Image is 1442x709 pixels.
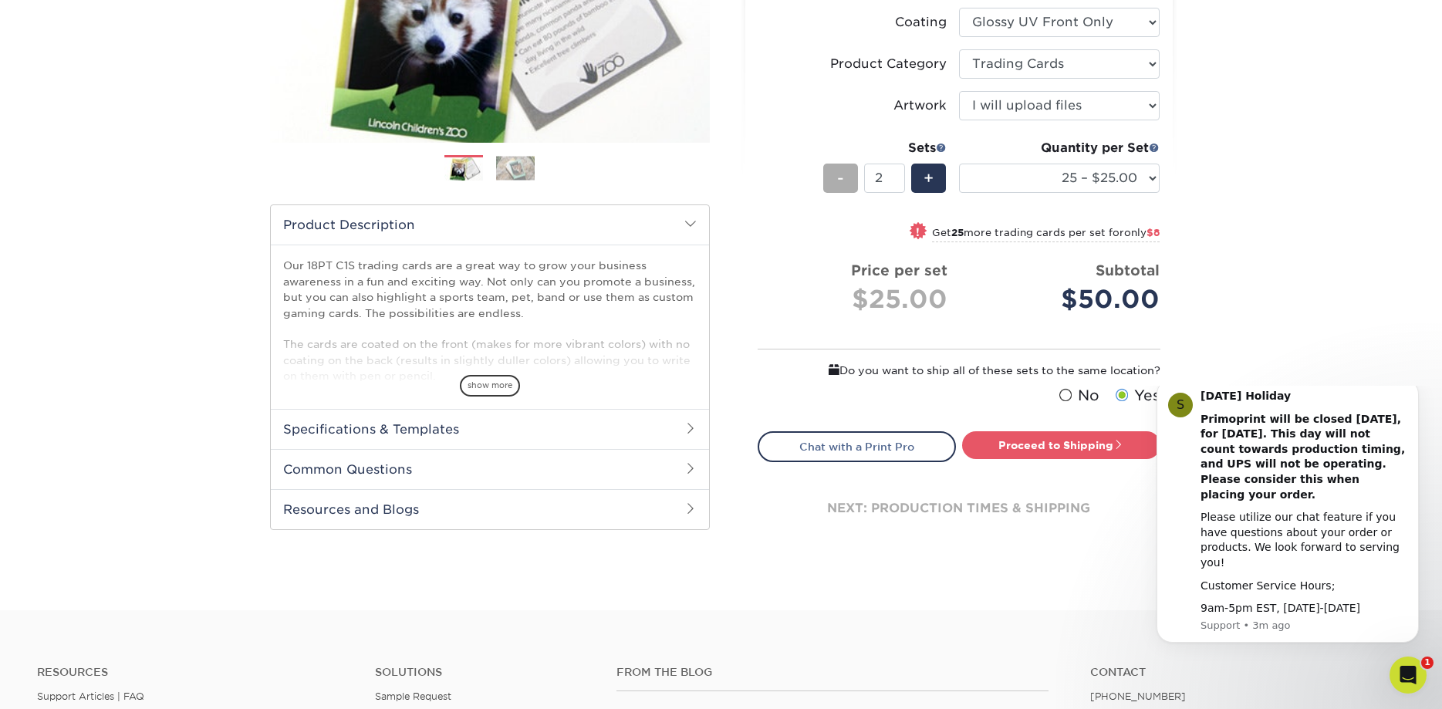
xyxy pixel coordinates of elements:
[67,233,274,247] p: Message from Support, sent 3m ago
[1096,262,1160,279] strong: Subtotal
[35,7,59,32] div: Profile image for Support
[1090,666,1405,679] a: Contact
[496,156,535,180] img: Trading Cards 02
[375,690,451,702] a: Sample Request
[271,409,709,449] h2: Specifications & Templates
[271,205,709,245] h2: Product Description
[1421,657,1434,669] span: 1
[1112,385,1160,407] label: Yes
[1133,386,1442,667] iframe: Intercom notifications message
[758,462,1160,555] div: next: production times & shipping
[959,139,1160,157] div: Quantity per Set
[830,55,947,73] div: Product Category
[1090,690,1186,702] a: [PHONE_NUMBER]
[67,215,274,231] div: 9am-5pm EST, [DATE]-[DATE]
[4,662,131,704] iframe: Google Customer Reviews
[758,431,956,462] a: Chat with a Print Pro
[924,167,934,190] span: +
[770,281,947,318] div: $25.00
[962,431,1160,459] a: Proceed to Shipping
[1390,657,1427,694] iframe: Intercom live chat
[37,666,352,679] h4: Resources
[67,27,272,115] b: Primoprint will be closed [DATE], for [DATE]. This day will not count towards production timing, ...
[67,3,274,231] div: Message content
[444,156,483,183] img: Trading Cards 01
[67,4,157,16] b: [DATE] Holiday
[895,13,947,32] div: Coating
[951,227,964,238] strong: 25
[823,139,947,157] div: Sets
[616,666,1049,679] h4: From the Blog
[1147,227,1160,238] span: $8
[932,227,1160,242] small: Get more trading cards per set for
[893,96,947,115] div: Artwork
[1055,385,1099,407] label: No
[851,262,947,279] strong: Price per set
[283,258,697,383] p: Our 18PT C1S trading cards are a great way to grow your business awareness in a fun and exciting ...
[67,193,274,208] div: Customer Service Hours;
[271,449,709,489] h2: Common Questions
[1124,227,1160,238] span: only
[971,281,1160,318] div: $50.00
[758,362,1160,379] div: Do you want to ship all of these sets to the same location?
[460,375,520,396] span: show more
[916,224,920,240] span: !
[271,489,709,529] h2: Resources and Blogs
[67,124,274,184] div: Please utilize our chat feature if you have questions about your order or products. We look forwa...
[837,167,844,190] span: -
[375,666,593,679] h4: Solutions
